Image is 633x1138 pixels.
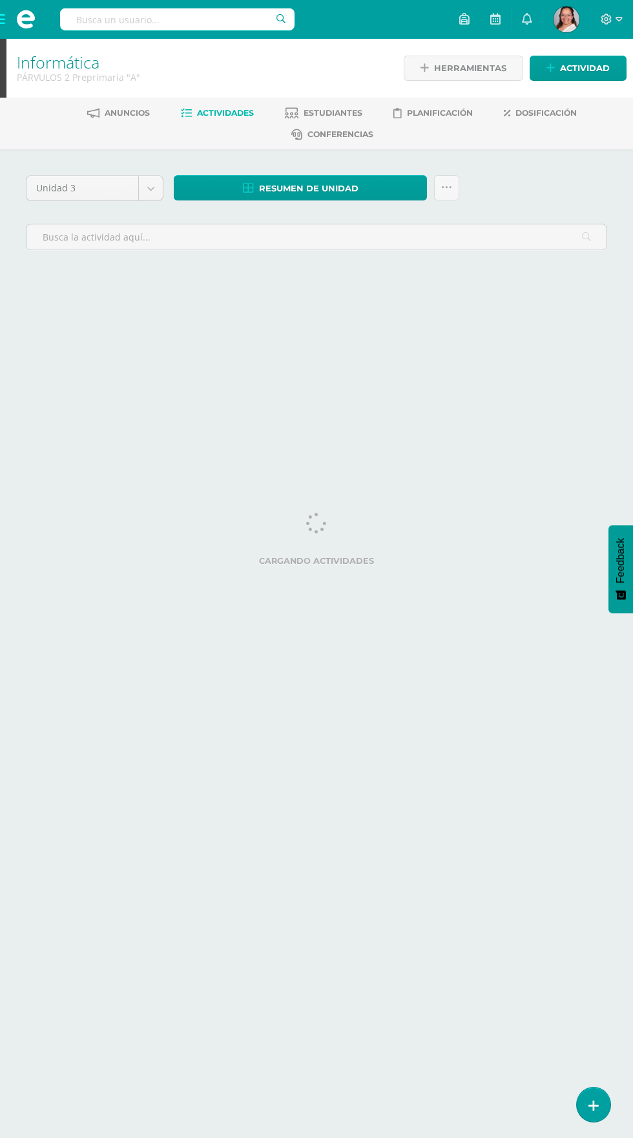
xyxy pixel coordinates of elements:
[615,538,627,583] span: Feedback
[181,103,254,123] a: Actividades
[530,56,627,81] a: Actividad
[434,56,506,80] span: Herramientas
[174,175,427,200] a: Resumen de unidad
[291,124,373,145] a: Conferencias
[608,525,633,613] button: Feedback - Mostrar encuesta
[554,6,579,32] img: dc5ff4e07cc4005fde0d66d8b3792a65.png
[307,129,373,139] span: Conferencias
[407,108,473,118] span: Planificación
[26,556,607,566] label: Cargando actividades
[26,176,163,200] a: Unidad 3
[26,224,607,250] input: Busca la actividad aquí...
[87,103,150,123] a: Anuncios
[105,108,150,118] span: Anuncios
[304,108,362,118] span: Estudiantes
[560,56,610,80] span: Actividad
[17,53,387,71] h1: Informática
[36,176,129,200] span: Unidad 3
[515,108,577,118] span: Dosificación
[285,103,362,123] a: Estudiantes
[504,103,577,123] a: Dosificación
[17,51,99,73] a: Informática
[17,71,387,83] div: PÁRVULOS 2 Preprimaria 'A'
[60,8,295,30] input: Busca un usuario...
[393,103,473,123] a: Planificación
[404,56,523,81] a: Herramientas
[197,108,254,118] span: Actividades
[259,177,358,200] span: Resumen de unidad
